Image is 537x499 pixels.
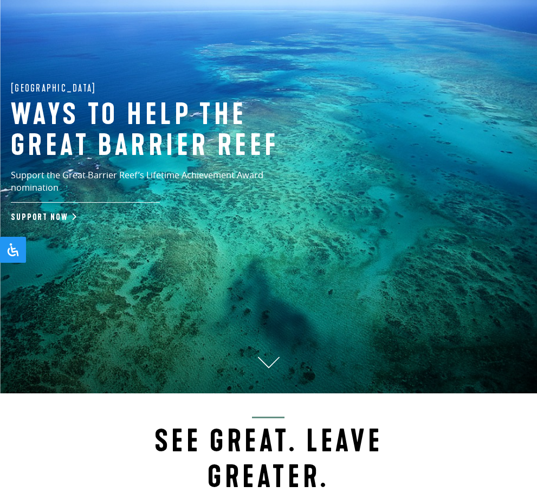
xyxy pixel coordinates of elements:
svg: Open Accessibility Panel [7,243,20,256]
h1: Ways to help the great barrier reef [11,99,314,161]
p: Support the Great Barrier Reef’s Lifetime Achievement Award nomination [11,169,309,203]
a: Support Now [11,212,74,223]
span: [GEOGRAPHIC_DATA] [11,80,96,97]
h2: See Great. Leave Greater. [100,417,437,495]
